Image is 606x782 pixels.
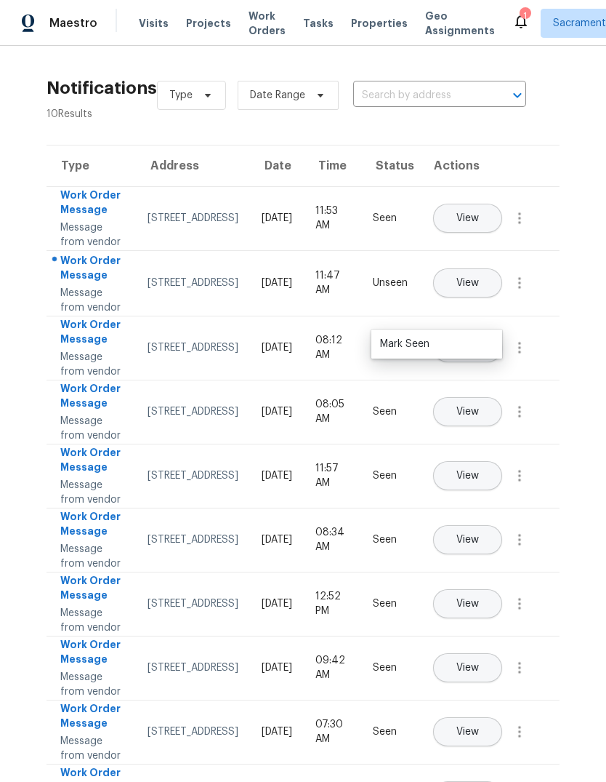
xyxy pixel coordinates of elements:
[456,663,479,674] span: View
[433,268,502,298] button: View
[419,145,559,186] th: Actions
[60,478,124,507] div: Message from vendor
[148,532,238,547] div: [STREET_ADDRESS]
[148,661,238,675] div: [STREET_ADDRESS]
[433,204,502,233] button: View
[60,220,124,250] div: Message from vendor
[456,278,479,289] span: View
[262,597,292,611] div: [DATE]
[249,9,286,38] span: Work Orders
[262,661,292,675] div: [DATE]
[315,397,350,426] div: 08:05 AM
[60,286,124,315] div: Message from vendor
[433,717,502,746] button: View
[60,445,124,478] div: Work Order Message
[60,509,124,542] div: Work Order Message
[47,145,136,186] th: Type
[250,88,305,103] span: Date Range
[315,717,350,746] div: 07:30 AM
[433,397,502,426] button: View
[139,16,169,31] span: Visits
[456,407,479,418] span: View
[60,701,124,734] div: Work Order Message
[373,468,408,483] div: Seen
[262,211,292,226] div: [DATE]
[351,16,408,31] span: Properties
[456,599,479,610] span: View
[60,670,124,699] div: Message from vendor
[60,188,124,220] div: Work Order Message
[148,468,238,483] div: [STREET_ADDRESS]
[373,276,408,290] div: Unseen
[315,589,350,618] div: 12:52 PM
[60,573,124,606] div: Work Order Message
[262,404,292,419] div: [DATE]
[60,637,124,670] div: Work Order Message
[60,381,124,414] div: Work Order Message
[136,145,250,186] th: Address
[456,727,479,738] span: View
[456,213,479,224] span: View
[425,9,495,38] span: Geo Assignments
[303,18,334,28] span: Tasks
[315,653,350,682] div: 09:42 AM
[373,661,408,675] div: Seen
[507,85,528,105] button: Open
[304,145,361,186] th: Time
[148,211,238,226] div: [STREET_ADDRESS]
[186,16,231,31] span: Projects
[373,725,408,739] div: Seen
[373,211,408,226] div: Seen
[49,16,97,31] span: Maestro
[373,597,408,611] div: Seen
[60,542,124,571] div: Message from vendor
[262,468,292,483] div: [DATE]
[520,9,530,23] div: 1
[262,725,292,739] div: [DATE]
[60,734,124,763] div: Message from vendor
[148,276,238,290] div: [STREET_ADDRESS]
[148,404,238,419] div: [STREET_ADDRESS]
[148,597,238,611] div: [STREET_ADDRESS]
[456,535,479,546] span: View
[373,404,408,419] div: Seen
[60,414,124,443] div: Message from vendor
[315,204,350,233] div: 11:53 AM
[433,653,502,682] button: View
[262,532,292,547] div: [DATE]
[315,268,350,298] div: 11:47 AM
[315,525,350,554] div: 08:34 AM
[60,317,124,350] div: Work Order Message
[47,107,157,121] div: 10 Results
[361,145,419,186] th: Status
[353,84,485,107] input: Search by address
[47,81,157,95] h2: Notifications
[315,461,350,490] div: 11:57 AM
[262,340,292,355] div: [DATE]
[148,725,238,739] div: [STREET_ADDRESS]
[250,145,304,186] th: Date
[456,471,479,482] span: View
[60,253,124,286] div: Work Order Message
[148,340,238,355] div: [STREET_ADDRESS]
[60,606,124,635] div: Message from vendor
[433,525,502,554] button: View
[169,88,193,103] span: Type
[315,333,350,362] div: 08:12 AM
[262,276,292,290] div: [DATE]
[60,350,124,379] div: Message from vendor
[433,589,502,618] button: View
[373,532,408,547] div: Seen
[433,461,502,490] button: View
[380,337,493,351] div: Mark Seen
